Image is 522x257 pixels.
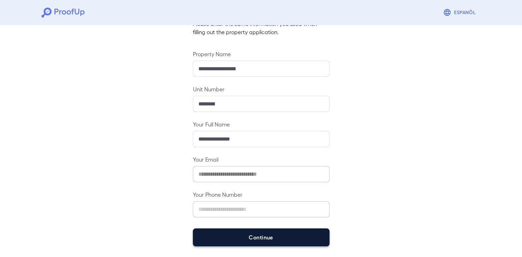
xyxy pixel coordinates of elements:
[193,50,329,58] label: Property Name
[193,85,329,93] label: Unit Number
[193,191,329,198] label: Your Phone Number
[193,20,329,36] p: Please enter the same information you used when filling out the property application.
[193,120,329,128] label: Your Full Name
[193,228,329,246] button: Continue
[193,155,329,163] label: Your Email
[440,6,481,19] button: Espanõl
